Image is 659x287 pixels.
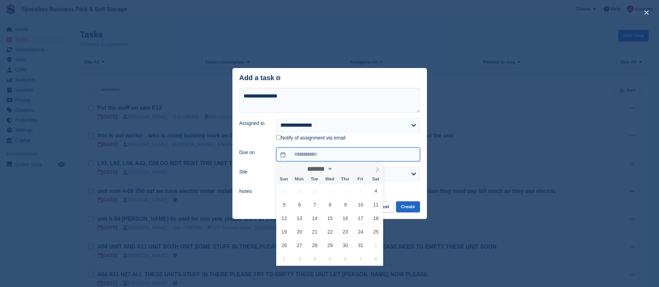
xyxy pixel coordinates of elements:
[307,177,322,182] span: Tue
[333,165,355,172] input: Year
[239,74,281,82] div: Add a task
[369,238,382,252] span: November 1, 2025
[396,201,420,213] button: Create
[339,252,352,265] span: November 6, 2025
[354,225,368,238] span: October 24, 2025
[308,184,322,198] span: September 30, 2025
[339,184,352,198] span: October 2, 2025
[278,252,291,265] span: November 2, 2025
[323,252,337,265] span: November 5, 2025
[368,177,383,182] span: Sat
[293,198,306,211] span: October 6, 2025
[293,252,306,265] span: November 3, 2025
[354,198,368,211] span: October 10, 2025
[353,177,368,182] span: Fri
[308,211,322,225] span: October 14, 2025
[354,184,368,198] span: October 3, 2025
[369,211,382,225] span: October 18, 2025
[339,211,352,225] span: October 16, 2025
[308,238,322,252] span: October 28, 2025
[308,198,322,211] span: October 7, 2025
[339,225,352,238] span: October 23, 2025
[337,177,353,182] span: Thu
[293,225,306,238] span: October 20, 2025
[308,252,322,265] span: November 4, 2025
[239,188,268,195] label: Notes
[354,252,368,265] span: November 7, 2025
[308,225,322,238] span: October 21, 2025
[339,238,352,252] span: October 30, 2025
[276,135,281,140] input: Notify of assignment via email
[369,198,382,211] span: October 11, 2025
[278,184,291,198] span: September 28, 2025
[323,225,337,238] span: October 22, 2025
[369,184,382,198] span: October 4, 2025
[276,177,291,182] span: Sun
[339,198,352,211] span: October 9, 2025
[278,225,291,238] span: October 19, 2025
[323,211,337,225] span: October 15, 2025
[323,184,337,198] span: October 1, 2025
[276,135,345,141] label: Notify of assignment via email
[369,252,382,265] span: November 8, 2025
[322,177,337,182] span: Wed
[293,211,306,225] span: October 13, 2025
[276,76,280,80] img: icon-info-grey-7440780725fd019a000dd9b08b2336e03edf1995a4989e88bcd33f0948082b44.svg
[354,211,368,225] span: October 17, 2025
[278,238,291,252] span: October 26, 2025
[641,7,652,18] button: close
[239,120,268,127] label: Assigned to
[293,184,306,198] span: September 29, 2025
[293,238,306,252] span: October 27, 2025
[369,225,382,238] span: October 25, 2025
[305,165,333,172] select: Month
[239,168,268,176] label: Site
[291,177,307,182] span: Mon
[278,211,291,225] span: October 12, 2025
[323,198,337,211] span: October 8, 2025
[354,238,368,252] span: October 31, 2025
[323,238,337,252] span: October 29, 2025
[278,198,291,211] span: October 5, 2025
[239,149,268,156] label: Due on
